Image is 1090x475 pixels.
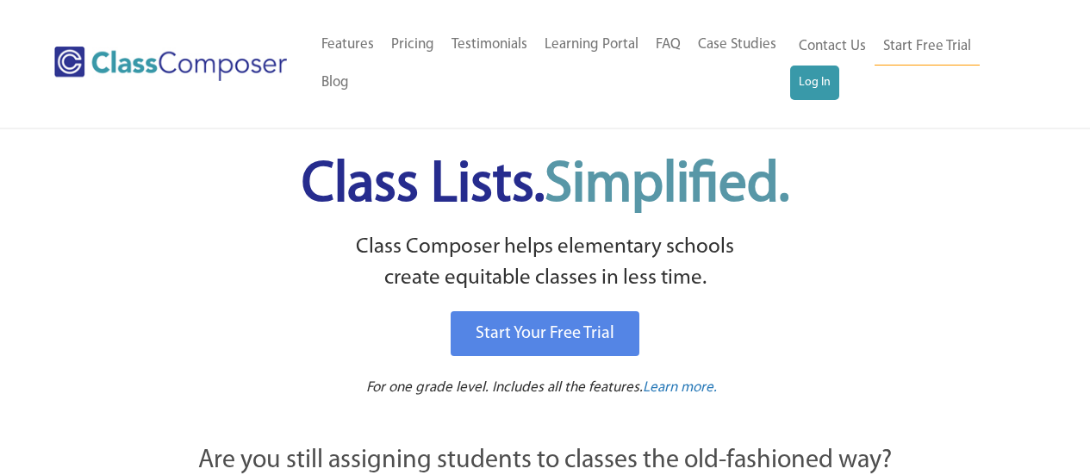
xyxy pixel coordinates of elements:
[643,378,717,399] a: Learn more.
[443,26,536,64] a: Testimonials
[643,380,717,395] span: Learn more.
[536,26,647,64] a: Learning Portal
[451,311,639,356] a: Start Your Free Trial
[545,158,789,214] span: Simplified.
[647,26,689,64] a: FAQ
[103,232,987,295] p: Class Composer helps elementary schools create equitable classes in less time.
[476,325,614,342] span: Start Your Free Trial
[54,47,287,81] img: Class Composer
[790,66,839,100] a: Log In
[875,28,980,66] a: Start Free Trial
[313,64,358,102] a: Blog
[366,380,643,395] span: For one grade level. Includes all the features.
[313,26,790,102] nav: Header Menu
[790,28,875,66] a: Contact Us
[790,28,1023,100] nav: Header Menu
[313,26,383,64] a: Features
[383,26,443,64] a: Pricing
[302,158,789,214] span: Class Lists.
[689,26,785,64] a: Case Studies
